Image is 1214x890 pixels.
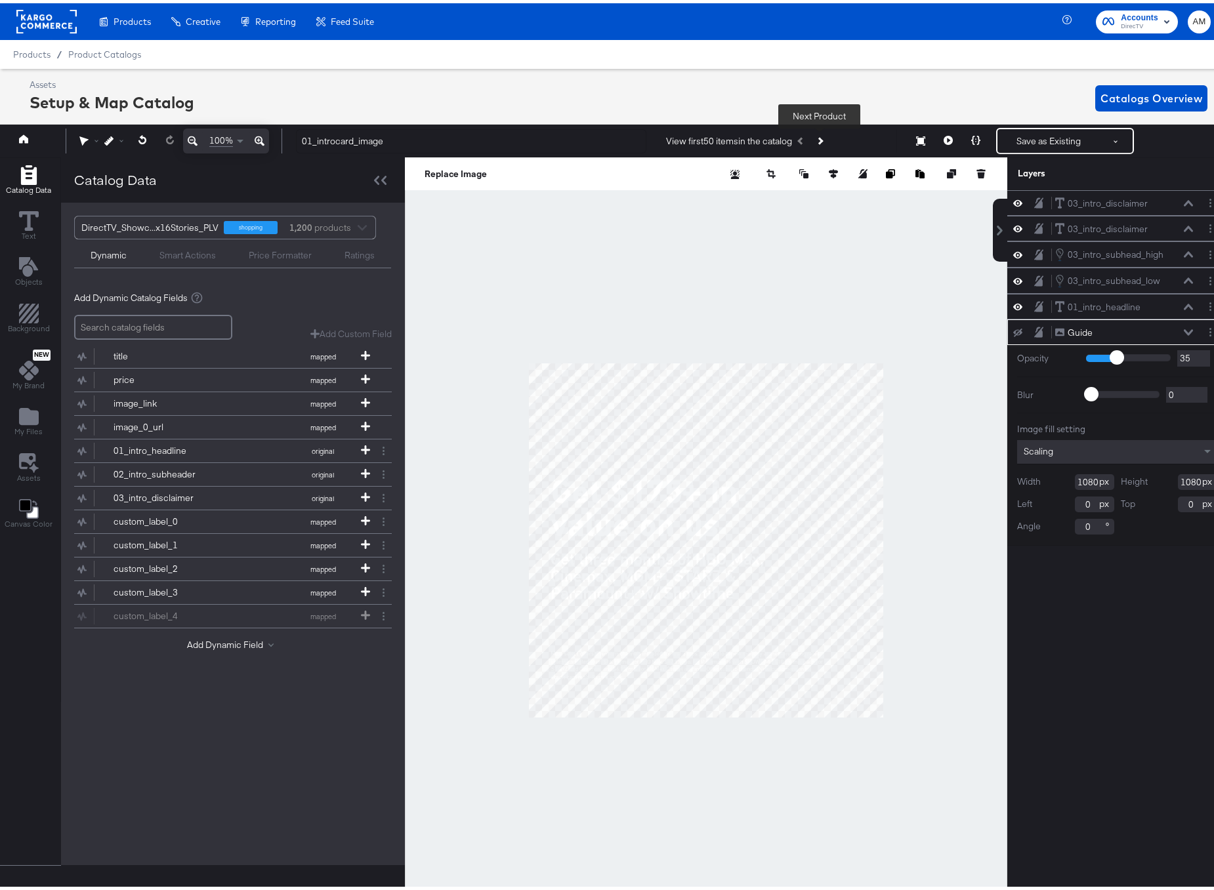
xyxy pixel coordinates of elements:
div: Setup & Map Catalog [30,88,194,110]
div: 01_intro_headlineoriginal [74,436,392,459]
div: 03_intro_disclaimer [114,489,209,501]
svg: Paste image [915,166,925,175]
span: Objects [15,273,43,284]
button: Add Custom Field [310,325,392,337]
button: AccountsDirecTV [1096,7,1178,30]
div: custom_label_2mapped [74,554,392,577]
div: 01_intro_headline [114,441,209,454]
div: image_0_urlmapped [74,413,392,435]
div: 03_intro_disclaimer [1068,220,1148,232]
button: Replace Image [425,164,487,177]
div: 01_intro_headline [1068,298,1141,310]
div: Smart Actions [159,246,216,258]
div: price [114,371,209,383]
span: Scaling [1024,442,1053,454]
div: 03_intro_disclaimer [1068,194,1148,207]
span: / [51,46,68,56]
div: Ratings [345,246,375,258]
button: Add Files [7,400,51,437]
span: mapped [287,420,359,429]
span: original [287,491,359,500]
span: Canvas Color [5,516,52,526]
button: Add Text [7,251,51,289]
span: Accounts [1121,8,1158,22]
button: Next Product [810,126,829,150]
span: My Brand [12,377,45,388]
span: mapped [287,561,359,571]
div: View first 50 items in the catalog [666,132,792,144]
span: mapped [287,373,359,382]
div: products [287,213,327,235]
div: custom_label_3 [114,583,209,596]
span: Products [13,46,51,56]
label: Height [1121,472,1148,485]
button: Catalogs Overview [1095,82,1207,108]
div: image_link [114,394,209,407]
div: shopping [224,218,278,231]
span: Text [22,228,36,238]
span: Add Dynamic Catalog Fields [74,289,188,301]
span: Reporting [255,13,296,24]
div: 02_intro_subheaderoriginal [74,460,392,483]
svg: Remove background [730,167,740,176]
div: 03_intro_disclaimeroriginal [74,483,392,506]
div: 02_intro_subheader [114,465,209,477]
button: NewMy Brand [5,343,52,392]
button: pricemapped [74,365,375,388]
span: Catalogs Overview [1100,86,1202,104]
span: New [33,348,51,356]
button: image_0_urlmapped [74,413,375,435]
button: AM [1188,7,1211,30]
button: custom_label_1mapped [74,531,375,554]
button: Guide [1055,323,1093,336]
span: My Files [14,423,43,434]
button: custom_label_0mapped [74,507,375,530]
button: 03_intro_disclaimer [1055,219,1148,233]
button: titlemapped [74,342,375,365]
span: mapped [287,538,359,547]
label: Top [1121,495,1135,507]
input: Search catalog fields [74,312,232,337]
div: custom_label_1 [114,536,209,548]
div: Dynamic [91,246,127,258]
button: custom_label_3mapped [74,578,375,601]
div: custom_label_3mapped [74,578,392,601]
label: Blur [1017,386,1076,398]
div: title [114,347,209,359]
span: Creative [186,13,220,24]
span: Assets [17,470,41,480]
div: custom_label_1mapped [74,531,392,554]
div: Assets [30,75,194,88]
button: 03_intro_disclaimer [1055,193,1148,207]
span: Feed Suite [331,13,374,24]
span: original [287,443,359,453]
div: pricemapped [74,365,392,388]
div: titlemapped [74,342,392,365]
div: custom_label_4mapped [74,601,392,624]
label: Opacity [1017,349,1076,361]
span: original [287,467,359,476]
div: Layers [1018,164,1152,176]
div: custom_label_0mapped [74,507,392,530]
span: mapped [287,396,359,405]
button: 02_intro_subheaderoriginal [74,460,375,483]
div: image_linkmapped [74,389,392,412]
button: Copy image [886,164,899,177]
button: 01_intro_headlineoriginal [74,436,375,459]
a: Product Catalogs [68,46,141,56]
div: custom_label_0 [114,512,209,525]
strong: 1,200 [287,213,314,235]
button: 03_intro_subhead_high [1055,244,1164,258]
button: 03_intro_disclaimeroriginal [74,483,375,506]
label: Left [1017,495,1032,507]
button: custom_label_2mapped [74,554,375,577]
span: Products [114,13,151,24]
div: custom_label_2 [114,559,209,572]
span: DirecTV [1121,18,1158,29]
button: Assets [9,446,49,484]
button: image_linkmapped [74,389,375,412]
span: mapped [287,514,359,523]
svg: Copy image [886,166,895,175]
